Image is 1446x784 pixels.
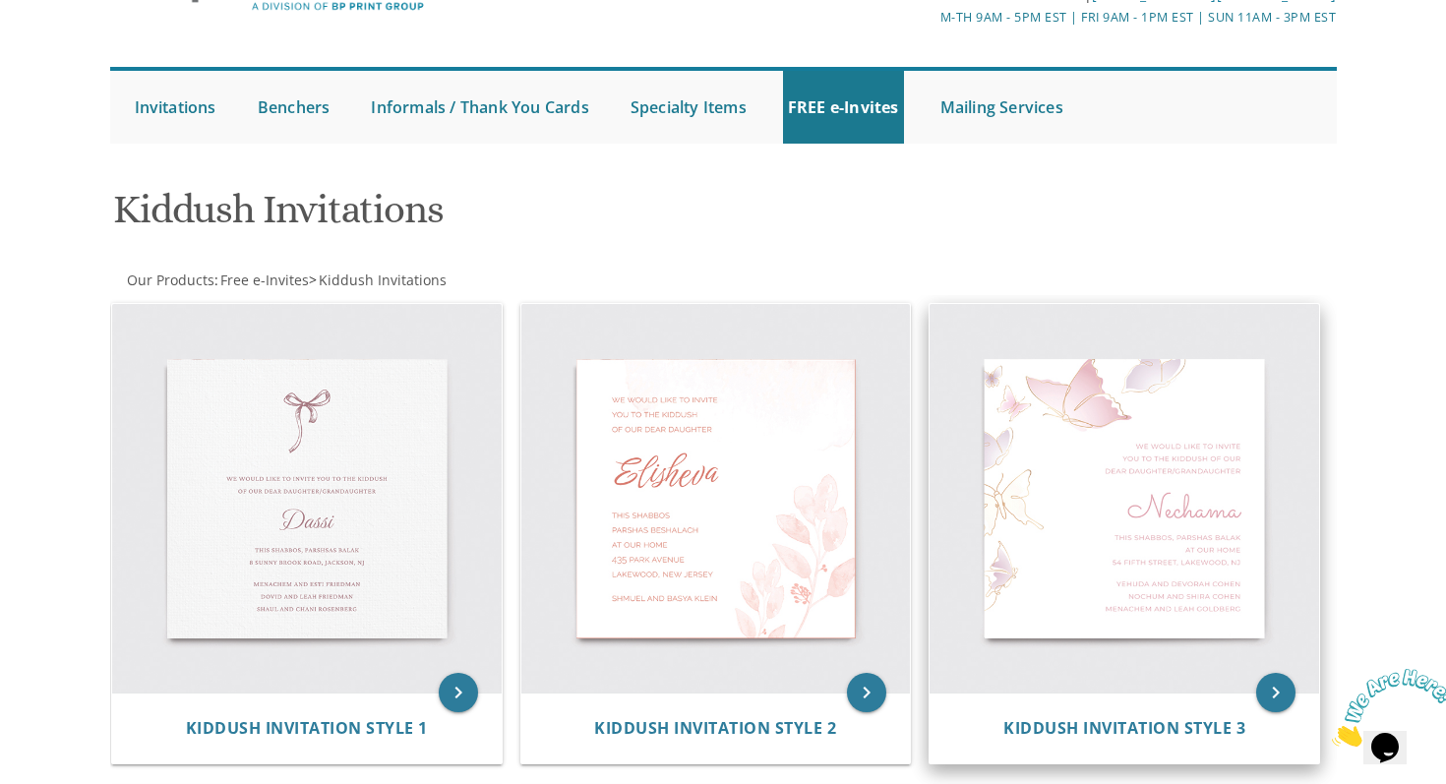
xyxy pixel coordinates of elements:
[309,271,447,289] span: >
[125,271,214,289] a: Our Products
[317,271,447,289] a: Kiddush Invitations
[112,304,502,694] img: Kiddush Invitation Style 1
[935,71,1068,144] a: Mailing Services
[253,71,335,144] a: Benchers
[521,304,911,694] img: Kiddush Invitation Style 2
[186,717,428,739] span: Kiddush Invitation Style 1
[110,271,724,290] div: :
[186,719,428,738] a: Kiddush Invitation Style 1
[1003,717,1245,739] span: Kiddush Invitation Style 3
[113,188,916,246] h1: Kiddush Invitations
[319,271,447,289] span: Kiddush Invitations
[439,673,478,712] a: keyboard_arrow_right
[220,271,309,289] span: Free e-Invites
[366,71,593,144] a: Informals / Thank You Cards
[626,71,752,144] a: Specialty Items
[594,717,836,739] span: Kiddush Invitation Style 2
[8,8,130,86] img: Chat attention grabber
[847,673,886,712] a: keyboard_arrow_right
[594,719,836,738] a: Kiddush Invitation Style 2
[930,304,1319,694] img: Kiddush Invitation Style 3
[1324,661,1446,754] iframe: chat widget
[519,7,1336,28] div: M-Th 9am - 5pm EST | Fri 9am - 1pm EST | Sun 11am - 3pm EST
[783,71,904,144] a: FREE e-Invites
[218,271,309,289] a: Free e-Invites
[130,71,221,144] a: Invitations
[1256,673,1295,712] a: keyboard_arrow_right
[1003,719,1245,738] a: Kiddush Invitation Style 3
